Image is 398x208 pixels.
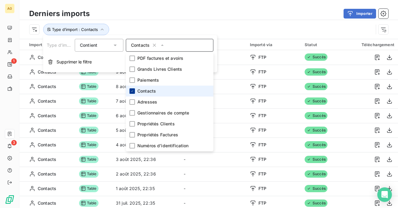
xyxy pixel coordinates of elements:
td: - [180,152,246,167]
td: - [180,181,246,196]
span: Numéros d’identification [137,143,189,149]
span: Supprimer le filtre [57,59,92,65]
span: Table [79,112,99,119]
span: FTP [258,54,266,60]
span: FTP [258,156,266,162]
div: Import [29,42,72,47]
h3: Derniers imports [29,8,90,19]
span: Succès [305,83,327,90]
span: Propriétés Clients [137,121,175,127]
span: Contacts [38,69,56,75]
span: Adresses [137,99,157,105]
span: Succès [305,112,327,119]
span: FTP [258,84,266,90]
div: A0 [5,4,15,13]
span: Contient [80,43,97,48]
span: Contacts [38,98,56,104]
span: Grands Livres Clients [137,66,182,72]
span: Contacts [38,171,56,177]
span: Table [79,97,99,105]
span: Table [79,156,99,163]
span: Table [79,199,99,207]
span: Paiements [137,77,159,83]
span: Table [79,141,99,148]
span: Succès [305,170,327,178]
td: - [180,167,246,181]
span: FTP [258,142,266,148]
td: 8 août 2025, 22:36 [112,79,180,94]
span: Contacts [38,113,56,119]
span: Table [79,127,99,134]
span: 3 [11,140,17,145]
span: Contacts [38,200,56,206]
span: Contacts [38,127,56,133]
span: Succès [305,68,327,76]
span: Table [79,83,99,90]
span: Contacts [131,42,150,48]
span: FTP [258,200,266,206]
span: Contacts [38,186,56,192]
span: Succès [305,199,327,207]
button: Type d’import : Contacts [43,24,109,35]
span: Succès [305,156,327,163]
td: 3 août 2025, 22:36 [112,152,180,167]
span: FTP [258,127,266,133]
span: 1 [11,58,17,64]
span: Succès [305,185,327,192]
span: Type d’import : Contacts [52,27,98,32]
span: Contacts [38,156,56,162]
div: Téléchargement [346,42,394,47]
button: Importer [344,9,376,19]
span: Contacts [38,142,56,148]
span: Table [79,185,99,192]
div: Statut [305,42,339,47]
span: Succès [305,97,327,105]
div: Open Intercom Messenger [377,187,392,202]
span: Type d’import [47,43,75,48]
td: 6 août 2025, 22:36 [112,108,180,123]
span: Contacts [38,54,56,60]
a: 1 [5,60,14,69]
div: Importé via [250,42,297,47]
span: Succès [305,53,327,61]
span: FTP [258,171,266,177]
button: Supprimer le filtre [43,55,217,69]
td: 4 août 2025, 22:36 [112,138,180,152]
td: 2 août 2025, 22:36 [112,167,180,181]
td: 1 août 2025, 22:35 [112,181,180,196]
span: Table [79,170,99,178]
span: FTP [258,186,266,192]
img: Logo LeanPay [5,195,15,204]
td: 7 août 2025, 22:36 [112,94,180,108]
span: Succès [305,141,327,148]
span: FTP [258,69,266,75]
span: Contacts [38,84,56,90]
span: PDF factures et avoirs [137,55,183,61]
span: Contacts [137,88,156,94]
span: Succès [305,127,327,134]
td: 5 août 2025, 22:36 [112,123,180,138]
span: FTP [258,113,266,119]
span: FTP [258,98,266,104]
span: Gestionnaires de compte [137,110,189,116]
span: Propriétés Factures [137,132,178,138]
